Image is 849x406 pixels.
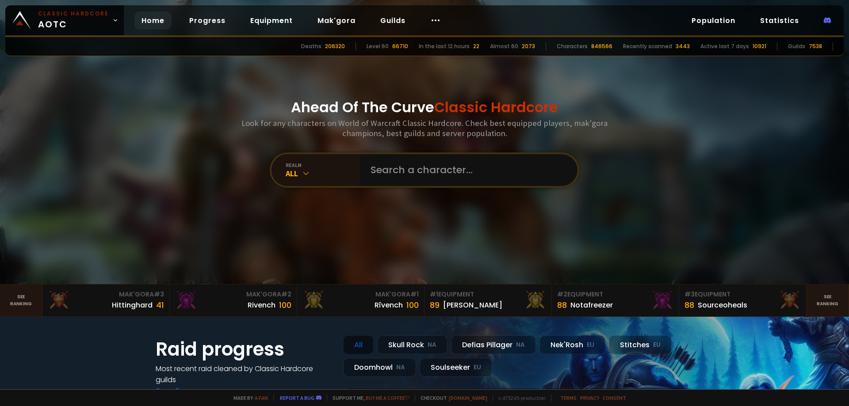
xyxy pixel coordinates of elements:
span: AOTC [38,10,109,31]
a: Mak'Gora#3Hittinghard41 [42,285,170,316]
a: Equipment [243,11,300,30]
div: Mak'Gora [302,290,419,299]
a: Mak'Gora#1Rîvench100 [297,285,424,316]
div: 22 [473,42,479,50]
span: # 1 [430,290,438,299]
div: 100 [279,299,291,311]
a: Classic HardcoreAOTC [5,5,124,35]
div: Notafreezer [570,300,613,311]
div: 846566 [591,42,612,50]
div: 41 [156,299,164,311]
div: Characters [557,42,588,50]
a: Seeranking [807,285,849,316]
span: Checkout [415,395,487,401]
div: 88 [557,299,567,311]
span: Classic Hardcore [434,97,558,117]
div: [PERSON_NAME] [443,300,502,311]
small: EU [653,341,661,349]
div: In the last 12 hours [419,42,470,50]
a: Progress [182,11,233,30]
div: 2073 [522,42,535,50]
span: Support me, [327,395,409,401]
a: Mak'Gora#2Rivench100 [170,285,297,316]
a: Report a bug [280,395,314,401]
small: NA [428,341,436,349]
div: Equipment [557,290,673,299]
a: See all progress [156,386,213,396]
span: v. d752d5 - production [493,395,546,401]
div: Guilds [788,42,805,50]
div: All [343,335,374,354]
a: [DOMAIN_NAME] [449,395,487,401]
div: Mak'Gora [175,290,291,299]
span: # 2 [281,290,291,299]
div: 206320 [325,42,345,50]
a: #2Equipment88Notafreezer [552,285,679,316]
a: #3Equipment88Sourceoheals [679,285,807,316]
small: Classic Hardcore [38,10,109,18]
div: Recently scanned [623,42,672,50]
div: realm [286,162,360,168]
div: All [286,168,360,178]
a: Terms [560,395,577,401]
a: #1Equipment89[PERSON_NAME] [424,285,552,316]
span: # 3 [685,290,695,299]
a: Buy me a coffee [366,395,409,401]
input: Search a character... [365,154,567,186]
div: 10921 [753,42,766,50]
div: Rivench [248,300,275,311]
div: Skull Rock [377,335,447,354]
h3: Look for any characters on World of Warcraft Classic Hardcore. Check best equipped players, mak'g... [238,118,611,138]
div: Almost 60 [490,42,518,50]
div: 7538 [809,42,822,50]
h4: Most recent raid cleaned by Classic Hardcore guilds [156,363,333,385]
div: Hittinghard [112,300,153,311]
div: Mak'Gora [48,290,164,299]
h1: Raid progress [156,335,333,363]
a: Mak'gora [310,11,363,30]
span: # 1 [410,290,419,299]
div: 100 [406,299,419,311]
div: Level 60 [367,42,389,50]
small: EU [587,341,594,349]
a: a fan [255,395,268,401]
div: Defias Pillager [451,335,536,354]
a: Statistics [753,11,806,30]
small: EU [474,363,481,372]
div: Nek'Rosh [539,335,605,354]
a: Guilds [373,11,413,30]
div: Stitches [609,335,672,354]
div: Equipment [685,290,801,299]
div: Deaths [301,42,321,50]
small: NA [516,341,525,349]
div: Equipment [430,290,546,299]
div: Doomhowl [343,358,416,377]
div: Soulseeker [420,358,492,377]
div: 66710 [392,42,408,50]
div: Rîvench [375,300,403,311]
div: Active last 7 days [700,42,749,50]
a: Population [685,11,742,30]
span: # 2 [557,290,567,299]
span: # 3 [154,290,164,299]
div: Sourceoheals [698,300,747,311]
h1: Ahead Of The Curve [291,97,558,118]
a: Home [134,11,172,30]
a: Consent [603,395,626,401]
div: 89 [430,299,440,311]
small: NA [396,363,405,372]
div: 88 [685,299,694,311]
a: Privacy [580,395,599,401]
div: 3443 [676,42,690,50]
span: Made by [228,395,268,401]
